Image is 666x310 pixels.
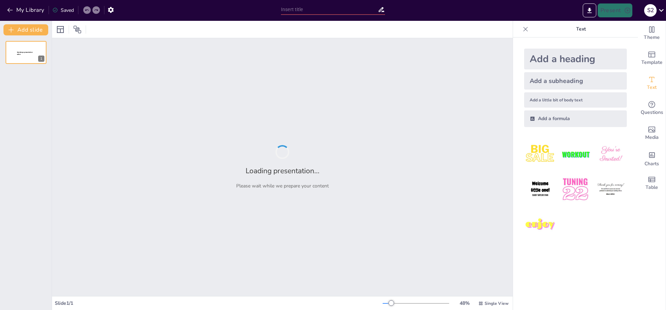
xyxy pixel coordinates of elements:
[6,41,46,64] div: 1
[641,59,663,66] span: Template
[645,134,659,141] span: Media
[524,49,627,69] div: Add a heading
[73,25,82,34] span: Position
[52,7,74,14] div: Saved
[456,300,473,307] div: 48 %
[38,56,44,62] div: 1
[524,92,627,108] div: Add a little bit of body text
[281,5,378,15] input: Insert title
[236,183,329,189] p: Please wait while we prepare your content
[17,51,33,55] span: Sendsteps presentation editor
[531,21,631,37] p: Text
[246,166,319,176] h2: Loading presentation...
[524,72,627,90] div: Add a subheading
[583,3,596,17] button: Export to PowerPoint
[641,109,663,116] span: Questions
[644,4,657,17] div: S 2
[3,24,48,35] button: Add slide
[524,110,627,127] div: Add a formula
[524,138,556,170] img: 1.jpeg
[638,146,666,171] div: Add charts and graphs
[644,34,660,41] span: Theme
[524,209,556,241] img: 7.jpeg
[485,301,509,306] span: Single View
[559,138,591,170] img: 2.jpeg
[638,171,666,196] div: Add a table
[559,173,591,206] img: 5.jpeg
[638,71,666,96] div: Add text boxes
[638,121,666,146] div: Add images, graphics, shapes or video
[644,3,657,17] button: S 2
[55,300,383,307] div: Slide 1 / 1
[647,84,657,91] span: Text
[644,160,659,168] span: Charts
[638,96,666,121] div: Get real-time input from your audience
[5,5,47,16] button: My Library
[595,173,627,206] img: 6.jpeg
[638,46,666,71] div: Add ready made slides
[646,184,658,191] span: Table
[638,21,666,46] div: Change the overall theme
[598,3,632,17] button: Present
[595,138,627,170] img: 3.jpeg
[55,24,66,35] div: Layout
[524,173,556,206] img: 4.jpeg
